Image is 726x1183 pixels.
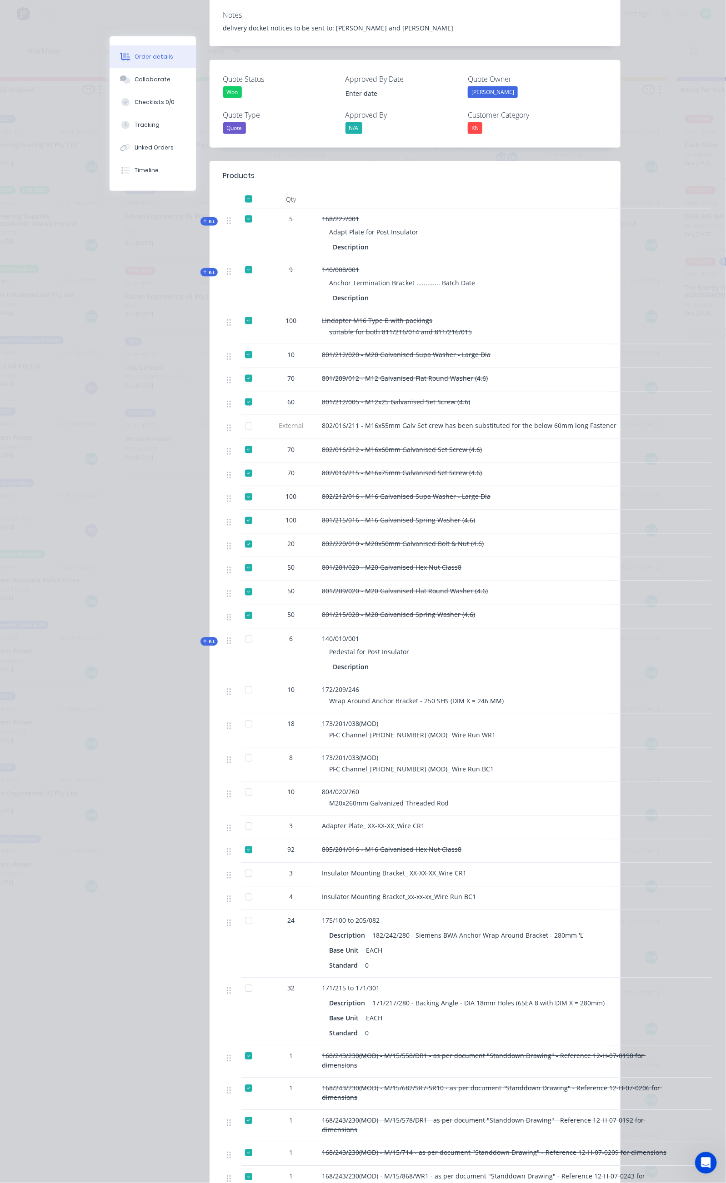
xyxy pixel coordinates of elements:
[322,374,488,383] span: 801/209/012 - M12 Galvanised Flat Round Washer (4.6)
[330,697,504,706] span: Wrap Around Anchor Bracket - 250 SHS (DIM X = 246 MM)
[322,445,482,454] span: 802/016/212 - M16x60mm Galvanised Set Screw (4.6)
[264,190,319,209] div: Qty
[322,845,462,854] span: 805/201/016 - M16 Galvanised Hex Nut Class8
[369,929,588,942] div: 182/242/280 - Siemens BWA Anchor Wrap Around Bracket - 280mm 'L'
[290,1148,293,1158] span: 1
[288,610,295,620] span: 50
[362,959,373,972] div: 0
[468,74,581,84] label: Quote Owner
[290,1084,293,1093] span: 1
[110,91,196,114] button: Checklists 0/0
[322,635,360,643] span: 140/010/001
[135,53,173,61] div: Order details
[223,170,255,181] div: Products
[333,661,373,674] div: Description
[330,328,472,336] span: suitable for both 811/216/014 and 811/216/015
[288,587,295,596] span: 50
[322,984,380,993] span: 171/215 to 171/301
[322,1052,646,1070] span: 168/243/230(MOD) - M/15/558/DR1 - as per document "Standdown Drawing" - Reference 12-H-07-0190 fo...
[288,373,295,383] span: 70
[322,822,425,830] span: Adapter Plate_ XX-XX-XX_Wire CR1
[330,1012,363,1025] div: Base Unit
[110,159,196,182] button: Timeline
[290,265,293,274] span: 9
[322,350,491,359] span: 801/212/020 - M20 Galvanised Supa Washer - Large Dia
[200,637,218,646] div: Kit
[322,1116,646,1134] span: 168/243/230(MOD) - M/15/578/DR1 - as per document "Standdown Drawing" - Reference 12-H-07-0192 fo...
[223,86,242,98] div: Won
[288,787,295,797] span: 10
[288,468,295,478] span: 70
[468,86,518,98] div: [PERSON_NAME]
[268,421,315,430] span: External
[330,929,369,942] div: Description
[322,265,360,274] span: 140/008/001
[322,788,360,796] span: 804/020/260
[322,754,379,762] span: 173/201/033(MOD)
[286,516,297,525] span: 100
[290,1051,293,1061] span: 1
[110,114,196,136] button: Tracking
[110,136,196,159] button: Linked Orders
[363,1012,386,1025] div: EACH
[223,122,246,134] div: Quote
[203,638,215,645] span: Kit
[288,719,295,729] span: 18
[322,869,467,878] span: Insulator Mounting Bracket_ XX-XX-XX_Wire CR1
[286,316,297,325] span: 100
[322,1148,667,1157] span: 168/243/230(MOD) - M/15/714 - as per document "Standdown Drawing" - Reference 12-H-07-0209 for di...
[322,1084,662,1102] span: 168/243/230(MOD) - M/15/682/SR7-SR10 - as per document "Standdown Drawing" - Reference 12-H-07-02...
[290,821,293,831] span: 3
[330,765,494,774] span: PFC Channel_[PHONE_NUMBER] (MOD)_ Wire Run BC1
[330,648,410,656] span: Pedestal for Post Insulator
[468,109,581,120] label: Customer Category
[290,1116,293,1125] span: 1
[322,421,617,430] span: 802/016/211 - M16x55mm Galv Set crew has been substituted for the below 60mm long Fastener
[223,74,337,84] label: Quote Status
[288,916,295,925] span: 24
[135,75,170,84] div: Collaborate
[330,731,496,740] span: PFC Channel_[PHONE_NUMBER] (MOD)_ Wire Run WR1
[290,869,293,878] span: 3
[363,944,386,957] div: EACH
[322,563,462,572] span: 801/201/020 - M20 Galvanised Hex Nut Class8
[330,997,369,1010] div: Description
[200,268,218,277] div: Kit
[333,240,373,253] div: Description
[288,845,295,855] span: 92
[135,98,175,106] div: Checklists 0/0
[339,87,452,100] input: Enter date
[345,109,459,120] label: Approved By
[290,1172,293,1181] span: 1
[290,214,293,224] span: 5
[330,799,449,808] span: M20x260mm Galvanized Threaded Rod
[223,23,607,33] div: delivery docket notices to be sent to: [PERSON_NAME] and [PERSON_NAME]
[322,516,476,525] span: 801/215/016 - M16 Galvanised Spring Washer (4.6)
[110,45,196,68] button: Order details
[135,166,159,174] div: Timeline
[322,587,488,596] span: 801/209/020 - M20 Galvanised Flat Round Washer (4.6)
[330,1027,362,1040] div: Standard
[322,398,471,406] span: 801/212/005 - M12x25 Galvanised Set Screw (4.6)
[362,1027,373,1040] div: 0
[468,122,482,134] div: RN
[203,269,215,276] span: Kit
[288,350,295,359] span: 10
[288,397,295,407] span: 60
[200,217,218,226] div: Kit
[333,291,373,304] div: Description
[330,944,363,957] div: Base Unit
[286,492,297,502] span: 100
[135,121,160,129] div: Tracking
[288,563,295,572] span: 50
[288,445,295,454] span: 70
[322,214,360,223] span: 168/227/001
[288,685,295,695] span: 10
[322,916,380,925] span: 175/100 to 205/082
[322,686,360,694] span: 172/209/246
[369,997,609,1010] div: 171/217/280 - Backing Angle - DIA 18mm Holes (65EA 8 with DIM X = 280mm)
[345,122,362,134] div: N/A
[288,984,295,993] span: 32
[110,68,196,91] button: Collaborate
[322,469,482,477] span: 802/016/215 - M16x75mm Galvanised Set Screw (4.6)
